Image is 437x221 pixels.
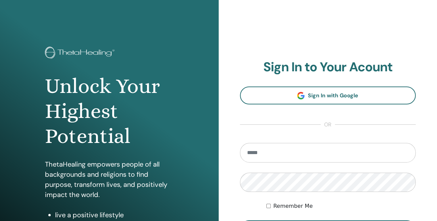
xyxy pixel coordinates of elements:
h1: Unlock Your Highest Potential [45,74,174,149]
p: ThetaHealing empowers people of all backgrounds and religions to find purpose, transform lives, a... [45,159,174,200]
h2: Sign In to Your Acount [240,59,416,75]
span: or [321,121,335,129]
a: Sign In with Google [240,87,416,104]
div: Keep me authenticated indefinitely or until I manually logout [266,202,416,210]
li: live a positive lifestyle [55,210,174,220]
span: Sign In with Google [308,92,358,99]
label: Remember Me [273,202,313,210]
